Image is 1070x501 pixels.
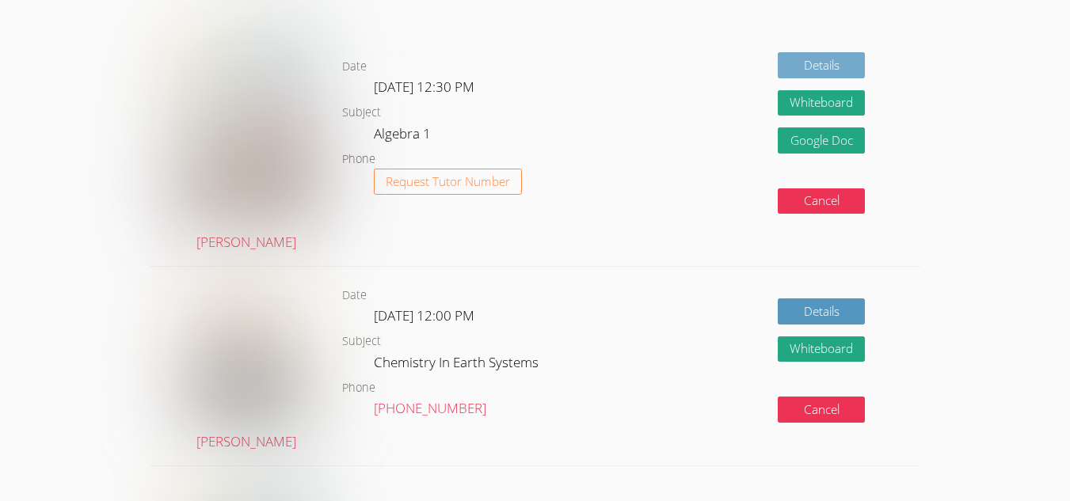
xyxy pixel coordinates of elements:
[374,78,474,96] span: [DATE] 12:30 PM
[778,127,865,154] a: Google Doc
[374,169,522,195] button: Request Tutor Number
[342,332,381,351] dt: Subject
[778,52,865,78] a: Details
[173,279,318,423] img: avatar.png
[778,298,865,325] a: Details
[342,103,381,123] dt: Subject
[374,123,434,150] dd: Algebra 1
[778,188,865,214] button: Cancel
[374,399,486,417] a: [PHONE_NUMBER]
[342,286,367,306] dt: Date
[386,176,510,188] span: Request Tutor Number
[778,397,865,423] button: Cancel
[778,336,865,362] button: Whiteboard
[778,90,865,116] button: Whiteboard
[374,351,542,378] dd: Chemistry In Earth Systems
[342,378,375,398] dt: Phone
[342,57,367,77] dt: Date
[173,279,318,454] a: [PERSON_NAME]
[173,24,318,254] a: [PERSON_NAME]
[374,306,474,325] span: [DATE] 12:00 PM
[173,24,318,224] img: sarah.png
[342,150,375,169] dt: Phone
